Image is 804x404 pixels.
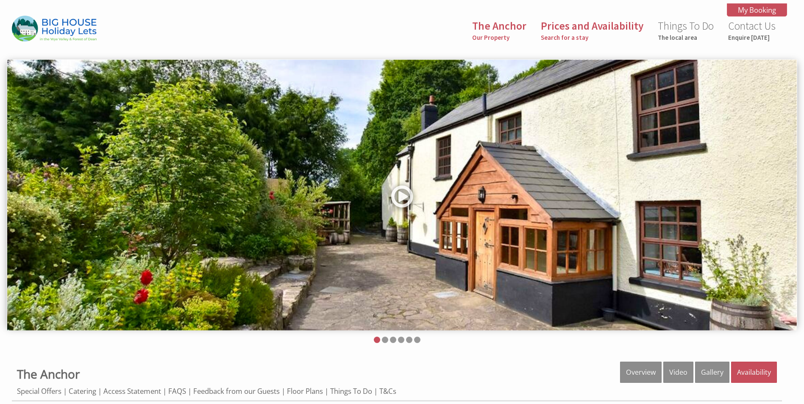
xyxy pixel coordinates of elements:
a: Things To Do [330,386,372,396]
a: FAQS [168,386,186,396]
a: The Anchor [17,366,80,382]
small: Enquire [DATE] [728,33,776,42]
img: The Anchor [12,16,97,42]
small: Search for a stay [541,33,643,42]
a: Access Statement [103,386,161,396]
a: Gallery [695,362,729,383]
a: Availability [731,362,777,383]
a: Overview [620,362,662,383]
a: The AnchorOur Property [472,19,526,42]
small: Our Property [472,33,526,42]
a: Catering [69,386,96,396]
a: Prices and AvailabilitySearch for a stay [541,19,643,42]
small: The local area [658,33,714,42]
a: Floor Plans [287,386,323,396]
a: Things To DoThe local area [658,19,714,42]
a: Feedback from our Guests [193,386,280,396]
a: My Booking [727,3,787,17]
a: Contact UsEnquire [DATE] [728,19,776,42]
a: Video [663,362,693,383]
a: Special Offers [17,386,61,396]
a: T&Cs [379,386,396,396]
